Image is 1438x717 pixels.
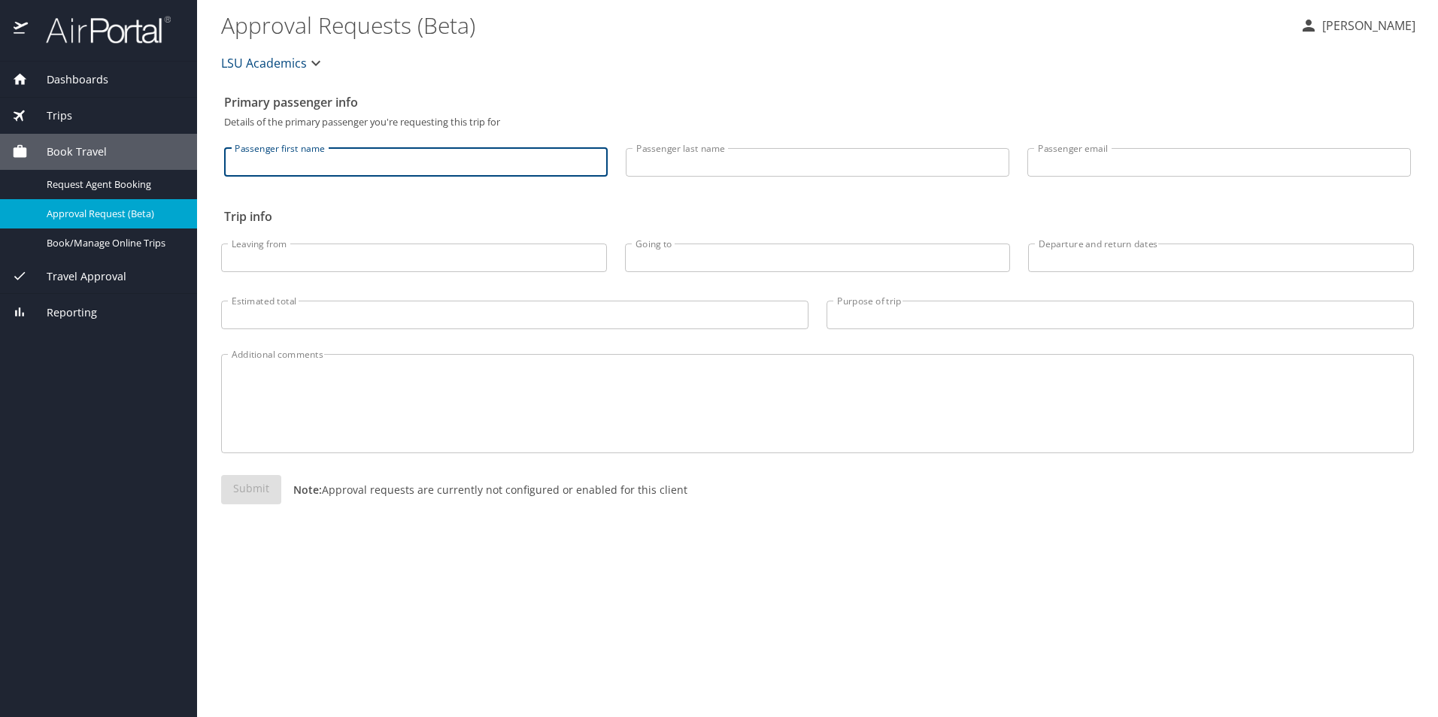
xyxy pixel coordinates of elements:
[28,71,108,88] span: Dashboards
[1318,17,1415,35] p: [PERSON_NAME]
[293,483,322,497] strong: Note:
[28,107,72,124] span: Trips
[29,15,171,44] img: airportal-logo.png
[1294,12,1421,39] button: [PERSON_NAME]
[47,177,179,192] span: Request Agent Booking
[215,48,331,78] button: LSU Academics
[281,482,687,498] p: Approval requests are currently not configured or enabled for this client
[28,268,126,285] span: Travel Approval
[224,117,1411,127] p: Details of the primary passenger you're requesting this trip for
[221,2,1288,48] h1: Approval Requests (Beta)
[47,236,179,250] span: Book/Manage Online Trips
[224,204,1411,228] h2: Trip info
[28,304,97,321] span: Reporting
[47,207,179,221] span: Approval Request (Beta)
[224,90,1411,114] h2: Primary passenger info
[28,144,107,160] span: Book Travel
[221,53,307,74] span: LSU Academics
[14,15,29,44] img: icon-airportal.png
